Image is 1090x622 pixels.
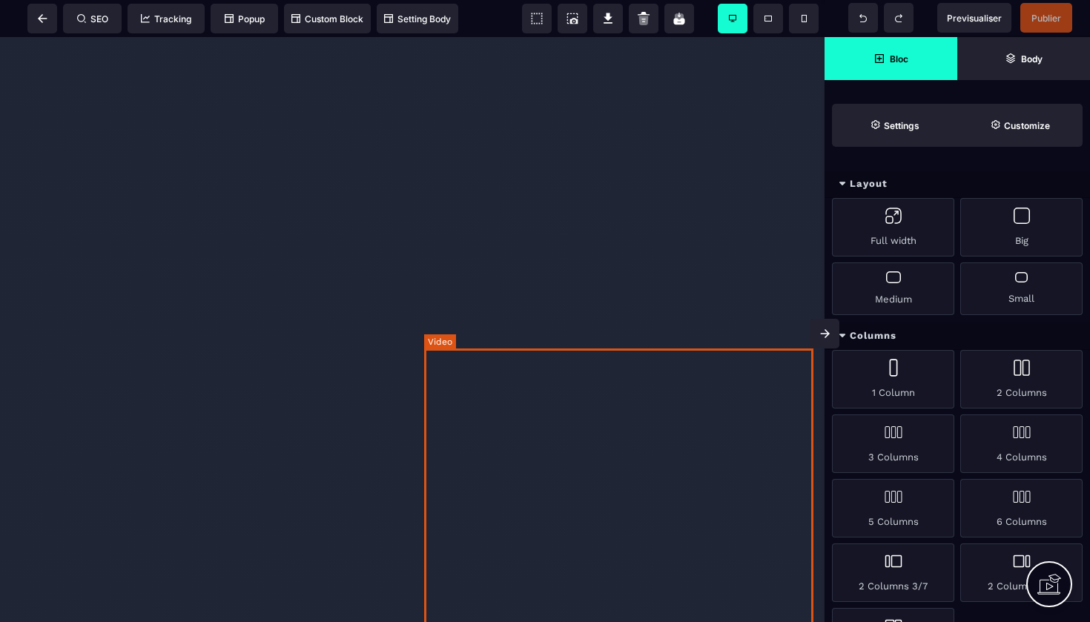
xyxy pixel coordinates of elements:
[825,171,1090,198] div: Layout
[825,37,957,80] span: Open Blocks
[291,13,363,24] span: Custom Block
[832,198,954,257] div: Full width
[141,13,191,24] span: Tracking
[937,3,1011,33] span: Preview
[832,479,954,537] div: 5 Columns
[1031,13,1061,24] span: Publier
[832,350,954,408] div: 1 Column
[1004,120,1050,131] strong: Customize
[225,13,265,24] span: Popup
[890,53,908,64] strong: Bloc
[957,104,1083,147] span: Open Style Manager
[960,198,1083,257] div: Big
[947,13,1002,24] span: Previsualiser
[384,13,451,24] span: Setting Body
[825,322,1090,350] div: Columns
[960,262,1083,315] div: Small
[832,104,957,147] span: Settings
[832,262,954,315] div: Medium
[558,4,587,33] span: Screenshot
[832,414,954,473] div: 3 Columns
[884,120,919,131] strong: Settings
[960,543,1083,602] div: 2 Columns 7/3
[960,414,1083,473] div: 4 Columns
[522,4,552,33] span: View components
[77,13,108,24] span: SEO
[832,543,954,602] div: 2 Columns 3/7
[960,350,1083,408] div: 2 Columns
[1021,53,1043,64] strong: Body
[960,479,1083,537] div: 6 Columns
[957,37,1090,80] span: Open Layer Manager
